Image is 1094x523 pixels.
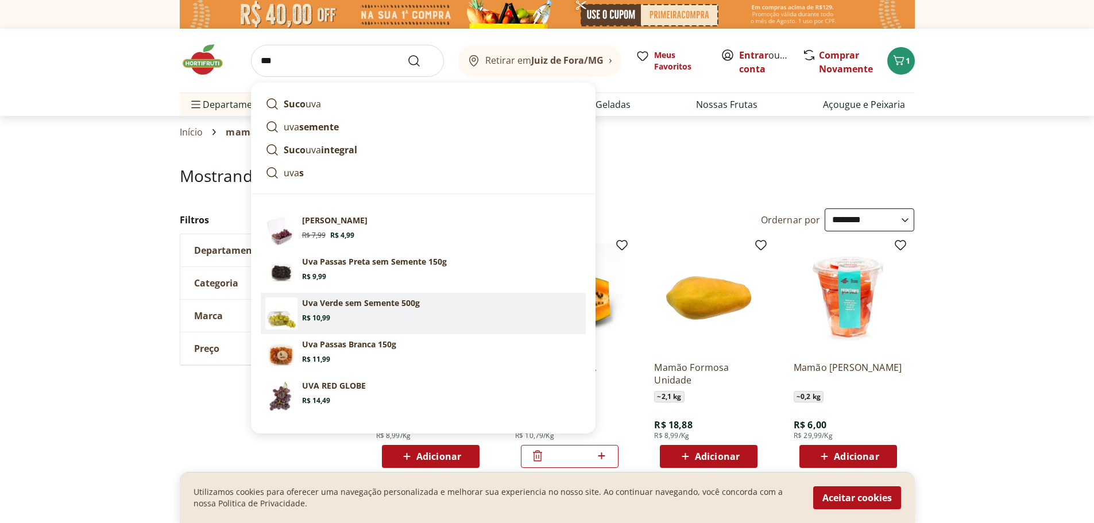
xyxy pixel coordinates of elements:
img: Principal [265,339,297,371]
span: 1 [906,55,910,66]
span: Departamentos [189,91,272,118]
button: Carrinho [887,47,915,75]
span: Preço [194,343,219,354]
p: Utilizamos cookies para oferecer uma navegação personalizada e melhorar sua experiencia no nosso ... [194,486,799,509]
a: uvas [261,161,586,184]
p: uva [284,97,321,111]
span: R$ 8,99/Kg [654,431,689,440]
p: [PERSON_NAME] [302,215,368,226]
span: R$ 18,88 [654,419,692,431]
span: Adicionar [416,452,461,461]
span: Categoria [194,277,238,289]
span: R$ 8,99/Kg [376,431,411,440]
a: Uva Rosada Embalada 500g[PERSON_NAME]R$ 7,99R$ 4,99 [261,210,586,251]
span: R$ 9,99 [302,272,326,281]
a: Sucouva [261,92,586,115]
a: Entrar [739,49,768,61]
input: search [251,45,444,77]
button: Menu [189,91,203,118]
a: Mamão Formosa Unidade [654,361,763,386]
img: Principal [265,256,297,288]
strong: integral [321,144,357,156]
span: R$ 10,99 [302,313,330,323]
strong: s [299,166,304,179]
a: Mamão [PERSON_NAME] [794,361,903,386]
strong: Suco [284,144,306,156]
span: R$ 6,00 [794,419,826,431]
a: PrincipalUva Passas Preta sem Semente 150gR$ 9,99 [261,251,586,293]
p: Uva Passas Preta sem Semente 150g [302,256,447,268]
a: Açougue e Peixaria [823,98,905,111]
button: Adicionar [382,445,480,468]
span: R$ 7,99 [302,231,326,240]
strong: semente [299,121,339,133]
span: ou [739,48,790,76]
span: R$ 10,79/Kg [515,431,554,440]
p: Uva Verde sem Semente 500g [302,297,420,309]
a: Nossas Frutas [696,98,757,111]
button: Marca [180,300,353,332]
button: Preço [180,332,353,365]
button: Aceitar cookies [813,486,901,509]
p: uva [284,120,339,134]
a: Criar conta [739,49,802,75]
p: uva [284,143,357,157]
span: R$ 29,99/Kg [794,431,833,440]
h2: Filtros [180,208,353,231]
label: Ordernar por [761,214,821,226]
p: uva [284,166,304,180]
span: Marca [194,310,223,321]
a: PrincipalUVA RED GLOBER$ 14,49 [261,375,586,417]
a: PrincipalUva Passas Branca 150gR$ 11,99 [261,334,586,375]
img: Mamão Cortadinho [794,243,903,352]
span: ~ 0,2 kg [794,391,824,402]
span: Departamento [194,245,262,256]
span: R$ 14,49 [302,396,330,405]
a: Sucouvaintegral [261,138,586,161]
p: Uva Passas Branca 150g [302,339,396,350]
button: Categoria [180,267,353,299]
img: Principal [265,380,297,412]
b: Juiz de Fora/MG [531,54,604,67]
span: ~ 2,1 kg [654,391,684,402]
span: mamao [226,127,262,137]
img: Uva Rosada Embalada 500g [265,215,297,247]
a: Meus Favoritos [636,49,707,72]
span: R$ 11,99 [302,355,330,364]
span: Retirar em [485,55,604,65]
button: Departamento [180,234,353,266]
span: Adicionar [834,452,879,461]
button: Adicionar [660,445,757,468]
a: uvasemente [261,115,586,138]
span: Adicionar [695,452,740,461]
img: Hortifruti [180,42,237,77]
span: Meus Favoritos [654,49,707,72]
h1: Mostrando resultados para: [180,166,915,185]
strong: Suco [284,98,306,110]
span: R$ 4,99 [330,231,354,240]
img: Principal [265,297,297,330]
button: Adicionar [799,445,897,468]
p: UVA RED GLOBE [302,380,366,392]
a: Comprar Novamente [819,49,873,75]
img: Mamão Formosa Unidade [654,243,763,352]
button: Retirar emJuiz de Fora/MG [458,45,622,77]
button: Submit Search [407,54,435,68]
a: PrincipalUva Verde sem Semente 500gR$ 10,99 [261,293,586,334]
a: Início [180,127,203,137]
